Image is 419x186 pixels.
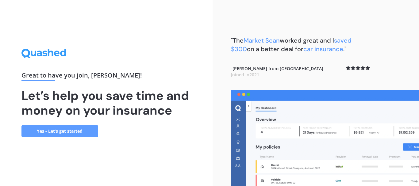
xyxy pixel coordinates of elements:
[231,90,419,186] img: dashboard.webp
[244,36,280,44] span: Market Scan
[231,66,323,78] b: - [PERSON_NAME] from [GEOGRAPHIC_DATA]
[231,72,259,78] span: Joined in 2021
[231,36,352,53] b: "The worked great and I on a better deal for ."
[21,72,191,81] div: Great to have you join , [PERSON_NAME] !
[303,45,343,53] span: car insurance
[21,88,191,118] h1: Let’s help you save time and money on your insurance
[21,125,98,137] a: Yes - Let’s get started
[231,36,352,53] span: saved $300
